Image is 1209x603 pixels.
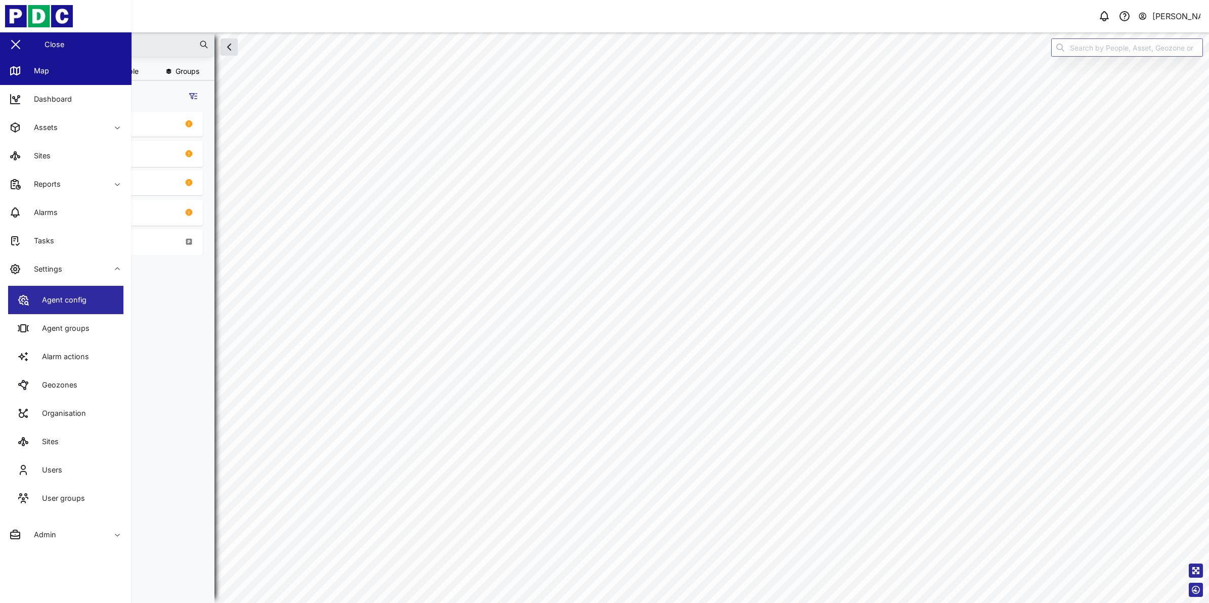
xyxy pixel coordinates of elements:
a: User groups [8,484,123,512]
a: Agent config [8,286,123,314]
a: Alarm actions [8,342,123,371]
a: Sites [8,427,123,456]
a: Organisation [8,399,123,427]
div: [PERSON_NAME] [1152,10,1201,23]
div: Close [45,39,64,50]
a: Users [8,456,123,484]
button: [PERSON_NAME] [1138,9,1201,23]
div: Users [34,464,62,476]
a: Geozones [8,371,123,399]
div: Organisation [34,408,86,419]
div: Admin [26,529,56,540]
a: Agent groups [8,314,123,342]
div: Agent groups [34,323,90,334]
div: Alarms [26,207,58,218]
div: Agent config [34,294,87,306]
img: Main Logo [5,5,137,27]
div: User groups [34,493,85,504]
div: Sites [26,150,51,161]
div: Map [26,65,49,76]
div: Alarm actions [34,351,89,362]
div: Tasks [26,235,54,246]
span: Groups [176,68,199,75]
div: Sites [34,436,59,447]
div: Reports [26,179,61,190]
div: Dashboard [26,94,72,105]
div: Geozones [34,379,77,391]
div: Assets [26,122,58,133]
div: Settings [26,264,62,275]
input: Search by People, Asset, Geozone or Place [1051,38,1203,57]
